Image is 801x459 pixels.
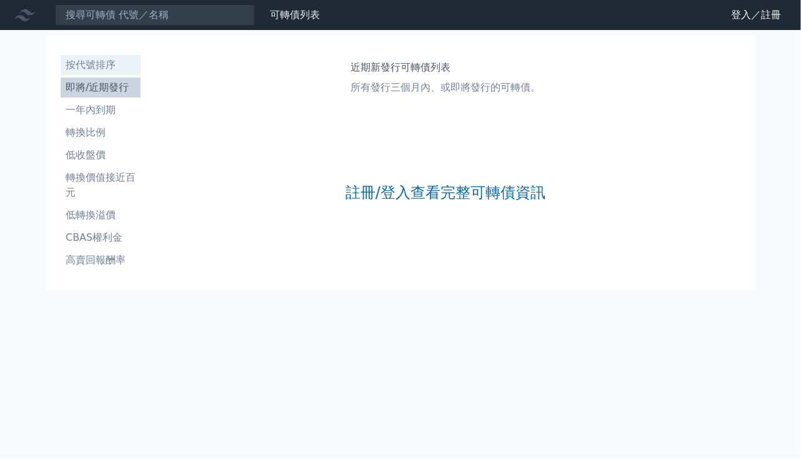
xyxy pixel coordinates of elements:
p: 所有發行三個月內、或即將發行的可轉債。 [351,80,540,95]
li: CBAS權利金 [61,230,141,245]
li: 低轉換溢價 [61,208,141,223]
a: 即將/近期發行 [61,78,141,98]
a: 轉換比例 [61,123,141,143]
h1: 近期新發行可轉債列表 [351,60,540,75]
li: 高賣回報酬率 [61,253,141,268]
li: 按代號排序 [61,58,141,73]
li: 轉換價值接近百元 [61,170,141,200]
a: CBAS權利金 [61,228,141,248]
li: 低收盤價 [61,148,141,163]
a: 可轉債列表 [270,9,320,21]
a: 登入／註冊 [721,5,791,25]
li: 一年內到期 [61,103,141,118]
input: 搜尋可轉債 代號／名稱 [55,4,255,26]
a: 註冊/登入查看完整可轉債資訊 [346,183,545,203]
a: 低轉換溢價 [61,205,141,225]
li: 即將/近期發行 [61,80,141,95]
a: 低收盤價 [61,145,141,165]
a: 一年內到期 [61,100,141,120]
a: 按代號排序 [61,55,141,75]
a: 轉換價值接近百元 [61,168,141,203]
a: 高賣回報酬率 [61,250,141,270]
li: 轉換比例 [61,125,141,140]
